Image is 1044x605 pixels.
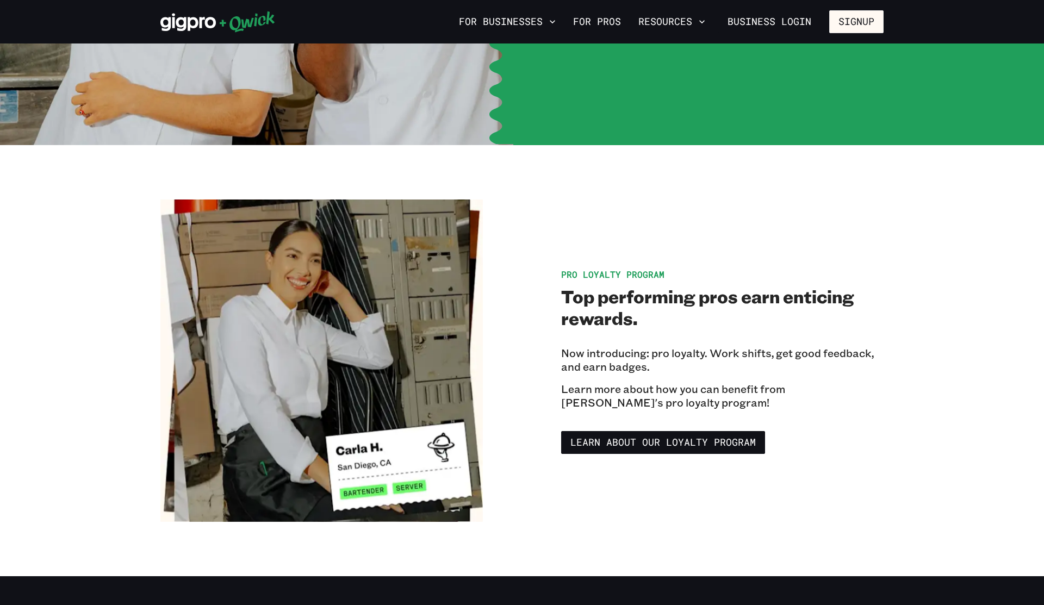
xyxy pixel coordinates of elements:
span: Pro Loyalty Program [561,269,664,280]
button: For Businesses [455,13,560,31]
a: For Pros [569,13,625,31]
h2: Top performing pros earn enticing rewards. [561,285,884,329]
img: pro loyalty benefits [160,199,483,522]
p: Learn more about how you can benefit from [PERSON_NAME]'s pro loyalty program! [561,382,884,409]
a: Learn about our Loyalty Program [561,431,765,454]
a: Business Login [718,10,821,33]
button: Resources [634,13,710,31]
button: Signup [829,10,884,33]
p: Now introducing: pro loyalty. Work shifts, get good feedback, and earn badges. [561,346,884,373]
